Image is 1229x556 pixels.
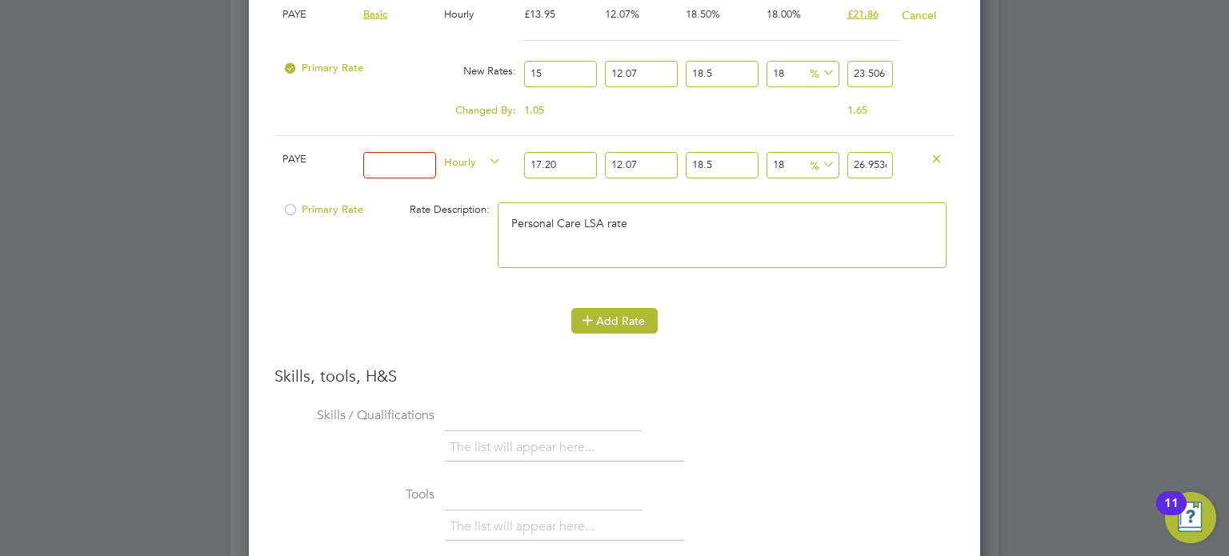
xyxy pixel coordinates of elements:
span: Rate Description: [410,202,490,216]
span: PAYE [282,152,306,166]
span: Primary Rate [282,61,363,74]
h3: Skills, tools, H&S [274,366,955,386]
div: Changed By: [278,95,520,126]
li: The list will appear here... [450,516,601,538]
span: % [804,155,837,173]
span: 18.50% [686,7,720,21]
label: Tools [274,486,434,503]
span: £21.86 [847,7,879,21]
div: 11 [1164,503,1179,524]
span: 1.05 [524,103,544,117]
label: Skills / Qualifications [274,407,434,424]
span: 18.00% [767,7,801,21]
button: Add Rate [571,308,658,334]
span: 12.07% [605,7,639,21]
span: Hourly [444,152,502,170]
button: Open Resource Center, 11 new notifications [1165,492,1216,543]
span: Basic [363,7,387,21]
li: The list will appear here... [450,437,601,458]
button: Cancel [901,7,937,23]
span: 1.65 [847,103,867,117]
span: Primary Rate [282,202,363,216]
span: % [804,63,837,81]
div: New Rates: [440,56,521,86]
